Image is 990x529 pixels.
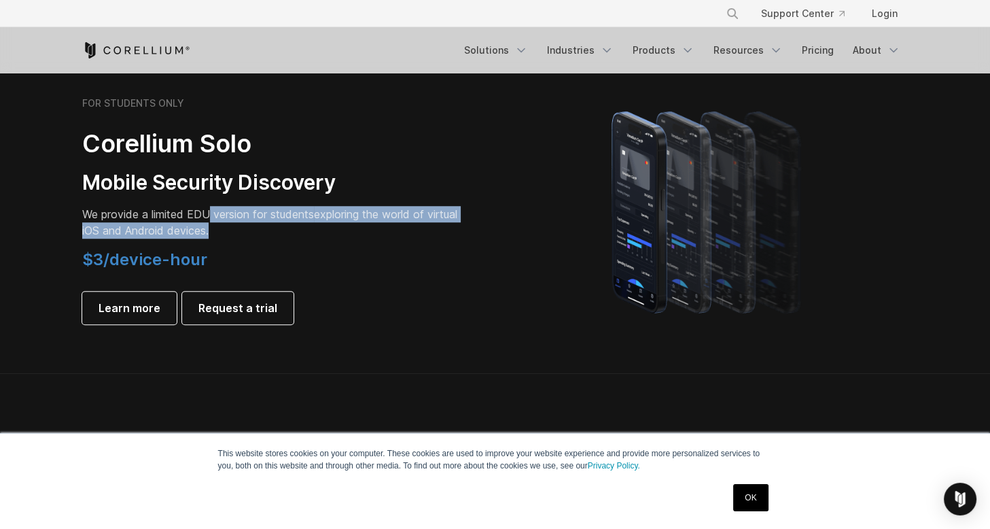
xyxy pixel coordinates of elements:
[82,170,463,196] h3: Mobile Security Discovery
[720,1,745,26] button: Search
[218,447,773,472] p: This website stores cookies on your computer. These cookies are used to improve your website expe...
[82,250,207,269] span: $3/device-hour
[82,206,463,239] p: exploring the world of virtual iOS and Android devices.
[588,461,640,471] a: Privacy Policy.
[456,38,908,63] div: Navigation Menu
[794,38,842,63] a: Pricing
[861,1,908,26] a: Login
[733,484,768,511] a: OK
[99,300,160,316] span: Learn more
[539,38,622,63] a: Industries
[709,1,908,26] div: Navigation Menu
[82,292,177,324] a: Learn more
[82,97,184,109] h6: FOR STUDENTS ONLY
[456,38,536,63] a: Solutions
[624,38,703,63] a: Products
[198,300,277,316] span: Request a trial
[82,42,190,58] a: Corellium Home
[750,1,855,26] a: Support Center
[944,483,976,515] div: Open Intercom Messenger
[705,38,791,63] a: Resources
[584,92,832,330] img: A lineup of four iPhone models becoming more gradient and blurred
[182,292,294,324] a: Request a trial
[845,38,908,63] a: About
[82,207,314,221] span: We provide a limited EDU version for students
[82,129,463,159] h2: Corellium Solo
